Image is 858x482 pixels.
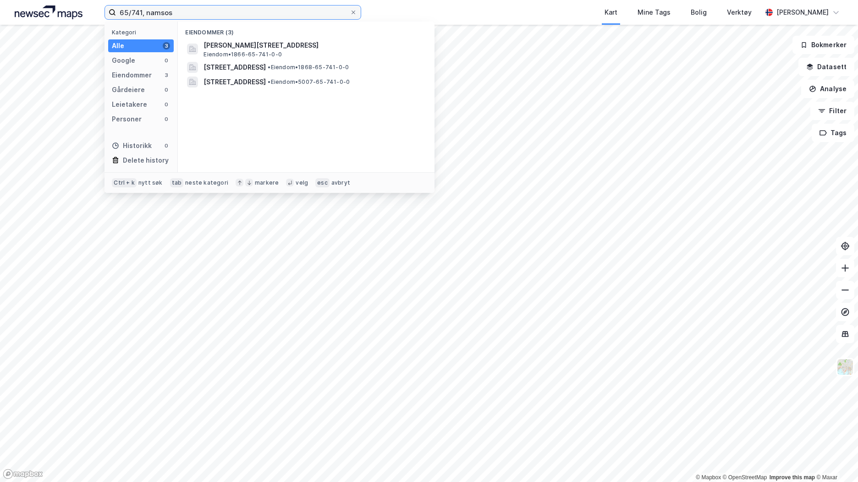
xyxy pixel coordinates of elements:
[255,179,279,186] div: markere
[163,115,170,123] div: 0
[185,179,228,186] div: neste kategori
[723,474,767,481] a: OpenStreetMap
[776,7,829,18] div: [PERSON_NAME]
[268,78,350,86] span: Eiendom • 5007-65-741-0-0
[296,179,308,186] div: velg
[163,86,170,93] div: 0
[810,102,854,120] button: Filter
[112,29,174,36] div: Kategori
[112,99,147,110] div: Leietakere
[163,57,170,64] div: 0
[770,474,815,481] a: Improve this map
[138,179,163,186] div: nytt søk
[3,469,43,479] a: Mapbox homepage
[727,7,752,18] div: Verktøy
[163,42,170,49] div: 3
[112,40,124,51] div: Alle
[691,7,707,18] div: Bolig
[112,55,135,66] div: Google
[605,7,617,18] div: Kart
[170,178,184,187] div: tab
[203,77,266,88] span: [STREET_ADDRESS]
[792,36,854,54] button: Bokmerker
[15,5,82,19] img: logo.a4113a55bc3d86da70a041830d287a7e.svg
[163,101,170,108] div: 0
[112,70,152,81] div: Eiendommer
[812,438,858,482] iframe: Chat Widget
[112,84,145,95] div: Gårdeiere
[801,80,854,98] button: Analyse
[836,358,854,376] img: Z
[112,178,137,187] div: Ctrl + k
[203,62,266,73] span: [STREET_ADDRESS]
[268,64,270,71] span: •
[268,78,270,85] span: •
[163,71,170,79] div: 3
[798,58,854,76] button: Datasett
[163,142,170,149] div: 0
[123,155,169,166] div: Delete history
[203,40,423,51] span: [PERSON_NAME][STREET_ADDRESS]
[812,124,854,142] button: Tags
[112,114,142,125] div: Personer
[268,64,349,71] span: Eiendom • 1868-65-741-0-0
[178,22,434,38] div: Eiendommer (3)
[112,140,152,151] div: Historikk
[696,474,721,481] a: Mapbox
[812,438,858,482] div: Kontrollprogram for chat
[116,5,350,19] input: Søk på adresse, matrikkel, gårdeiere, leietakere eller personer
[203,51,282,58] span: Eiendom • 1866-65-741-0-0
[638,7,671,18] div: Mine Tags
[331,179,350,186] div: avbryt
[315,178,330,187] div: esc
